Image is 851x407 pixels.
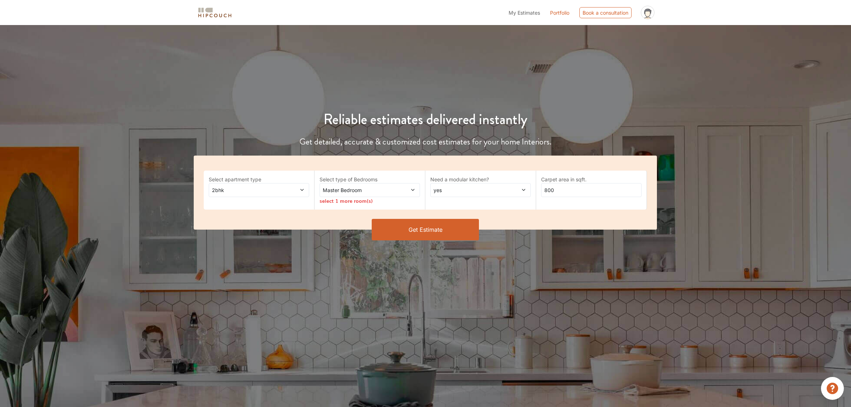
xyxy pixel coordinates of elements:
img: logo-horizontal.svg [197,6,233,19]
label: Select apartment type [209,176,309,183]
label: Carpet area in sqft. [541,176,642,183]
label: Select type of Bedrooms [320,176,420,183]
button: Get Estimate [372,219,479,240]
div: select 1 more room(s) [320,197,420,205]
span: yes [432,186,503,194]
span: My Estimates [509,10,540,16]
span: logo-horizontal.svg [197,5,233,21]
h4: Get detailed, accurate & customized cost estimates for your home Interiors. [146,137,705,147]
a: Portfolio [550,9,569,16]
div: Book a consultation [579,7,632,18]
span: Master Bedroom [321,186,392,194]
h1: Reliable estimates delivered instantly [146,111,705,128]
label: Need a modular kitchen? [430,176,531,183]
span: 2bhk [211,186,281,194]
input: Enter area sqft [541,183,642,197]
